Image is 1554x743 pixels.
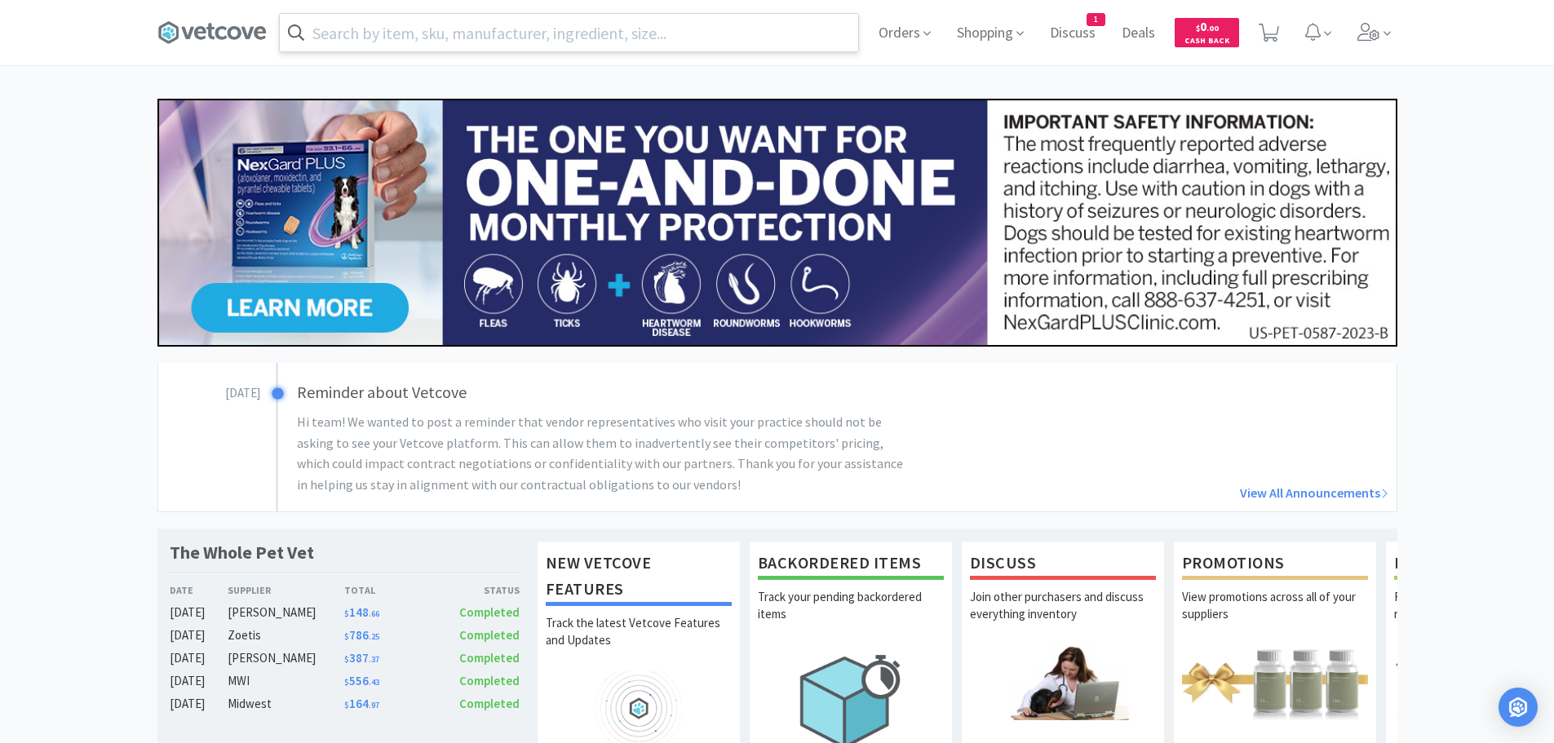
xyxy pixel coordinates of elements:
div: [PERSON_NAME] [228,648,344,668]
span: 0 [1196,19,1219,34]
span: Completed [459,673,520,688]
h1: New Vetcove Features [546,550,732,606]
span: 786 [344,627,379,643]
a: Deals [1115,26,1162,41]
p: Hi team! We wanted to post a reminder that vendor representatives who visit your practice should ... [297,412,915,495]
span: $ [344,677,349,688]
span: . 37 [369,654,379,665]
span: $ [344,700,349,710]
div: MWI [228,671,344,691]
p: Join other purchasers and discuss everything inventory [970,588,1156,645]
span: . 00 [1206,23,1219,33]
span: . 43 [369,677,379,688]
div: Zoetis [228,626,344,645]
a: [DATE]Midwest$164.97Completed [170,694,520,714]
span: 1 [1087,14,1105,25]
h1: Backordered Items [758,550,944,580]
img: 24562ba5414042f391a945fa418716b7_350.jpg [157,99,1397,347]
p: View promotions across all of your suppliers [1182,588,1368,645]
div: [DATE] [170,694,228,714]
span: Completed [459,627,520,643]
div: Date [170,582,228,598]
span: $ [344,631,349,642]
div: [DATE] [170,603,228,622]
div: Midwest [228,694,344,714]
div: [DATE] [170,648,228,668]
span: Completed [459,604,520,620]
p: Track the latest Vetcove Features and Updates [546,614,732,671]
a: [DATE][PERSON_NAME]$148.66Completed [170,603,520,622]
span: . 66 [369,608,379,619]
a: [DATE]MWI$556.43Completed [170,671,520,691]
span: . 25 [369,631,379,642]
a: [DATE]Zoetis$786.25Completed [170,626,520,645]
span: $ [344,608,349,619]
span: . 97 [369,700,379,710]
img: hero_discuss.png [970,645,1156,719]
span: 148 [344,604,379,620]
h1: Discuss [970,550,1156,580]
span: 164 [344,696,379,711]
div: Total [344,582,432,598]
span: Completed [459,696,520,711]
span: 387 [344,650,379,666]
div: [DATE] [170,626,228,645]
a: View All Announcements [992,483,1388,504]
h1: Promotions [1182,550,1368,580]
a: [DATE][PERSON_NAME]$387.37Completed [170,648,520,668]
span: Completed [459,650,520,666]
a: Discuss1 [1043,26,1102,41]
span: $ [1196,23,1200,33]
h3: [DATE] [158,379,260,403]
div: Status [432,582,520,598]
div: Supplier [228,582,344,598]
div: [PERSON_NAME] [228,603,344,622]
div: Open Intercom Messenger [1499,688,1538,727]
h1: The Whole Pet Vet [170,541,314,564]
p: Track your pending backordered items [758,588,944,645]
div: [DATE] [170,671,228,691]
h3: Reminder about Vetcove [297,379,984,405]
span: $ [344,654,349,665]
a: $0.00Cash Back [1175,11,1239,55]
span: Cash Back [1184,37,1229,47]
span: 556 [344,673,379,688]
img: hero_promotions.png [1182,645,1368,719]
input: Search by item, sku, manufacturer, ingredient, size... [280,14,858,51]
